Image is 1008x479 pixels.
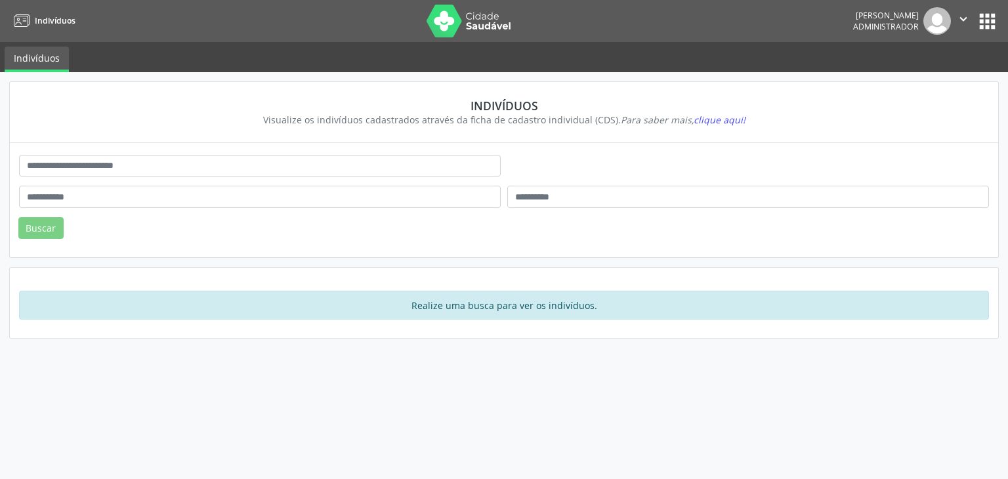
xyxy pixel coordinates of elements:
[956,12,971,26] i: 
[9,10,75,31] a: Indivíduos
[18,217,64,239] button: Buscar
[923,7,951,35] img: img
[976,10,999,33] button: apps
[28,98,980,113] div: Indivíduos
[951,7,976,35] button: 
[35,15,75,26] span: Indivíduos
[853,10,919,21] div: [PERSON_NAME]
[853,21,919,32] span: Administrador
[5,47,69,72] a: Indivíduos
[621,114,745,126] i: Para saber mais,
[28,113,980,127] div: Visualize os indivíduos cadastrados através da ficha de cadastro individual (CDS).
[694,114,745,126] span: clique aqui!
[19,291,989,320] div: Realize uma busca para ver os indivíduos.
